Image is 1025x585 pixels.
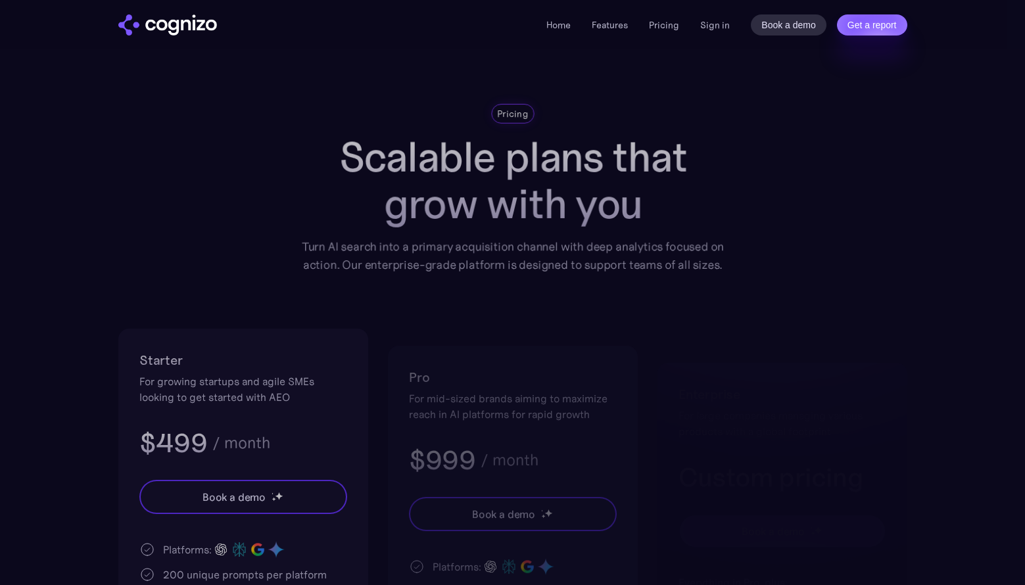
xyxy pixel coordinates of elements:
[409,367,617,388] h2: Pro
[139,350,347,371] h2: Starter
[649,19,679,31] a: Pricing
[540,509,542,511] img: star
[139,480,347,514] a: Book a demostarstarstar
[480,452,538,468] div: / month
[271,492,273,494] img: star
[679,384,886,405] h2: Enterprise
[202,489,265,505] div: Book a demo
[546,19,571,31] a: Home
[409,443,475,477] h3: $999
[139,426,207,460] h3: $499
[540,514,545,519] img: star
[163,567,327,582] div: 200 unique prompts per platform
[813,526,822,534] img: star
[212,435,270,451] div: / month
[271,497,275,502] img: star
[700,17,730,33] a: Sign in
[679,408,886,439] div: For large companies managing various products with a global footprint
[118,14,217,35] img: cognizo logo
[497,107,528,120] div: Pricing
[292,238,734,274] div: Turn AI search into a primary acquisition channel with deep analytics focused on action. Our ente...
[741,523,804,539] div: Book a demo
[274,492,283,500] img: star
[118,14,217,35] a: home
[592,19,628,31] a: Features
[751,14,826,35] a: Book a demo
[544,509,552,517] img: star
[837,14,907,35] a: Get a report
[433,559,481,574] div: Platforms:
[679,514,886,548] a: Book a demostarstarstar
[409,390,617,422] div: For mid-sized brands aiming to maximize reach in AI platforms for rapid growth
[409,497,617,531] a: Book a demostarstarstar
[810,526,812,528] img: star
[163,542,212,557] div: Platforms:
[471,506,535,522] div: Book a demo
[810,531,815,536] img: star
[292,134,734,227] h1: Scalable plans that grow with you
[679,460,886,494] h3: Custom pricing
[139,373,347,405] div: For growing startups and agile SMEs looking to get started with AEO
